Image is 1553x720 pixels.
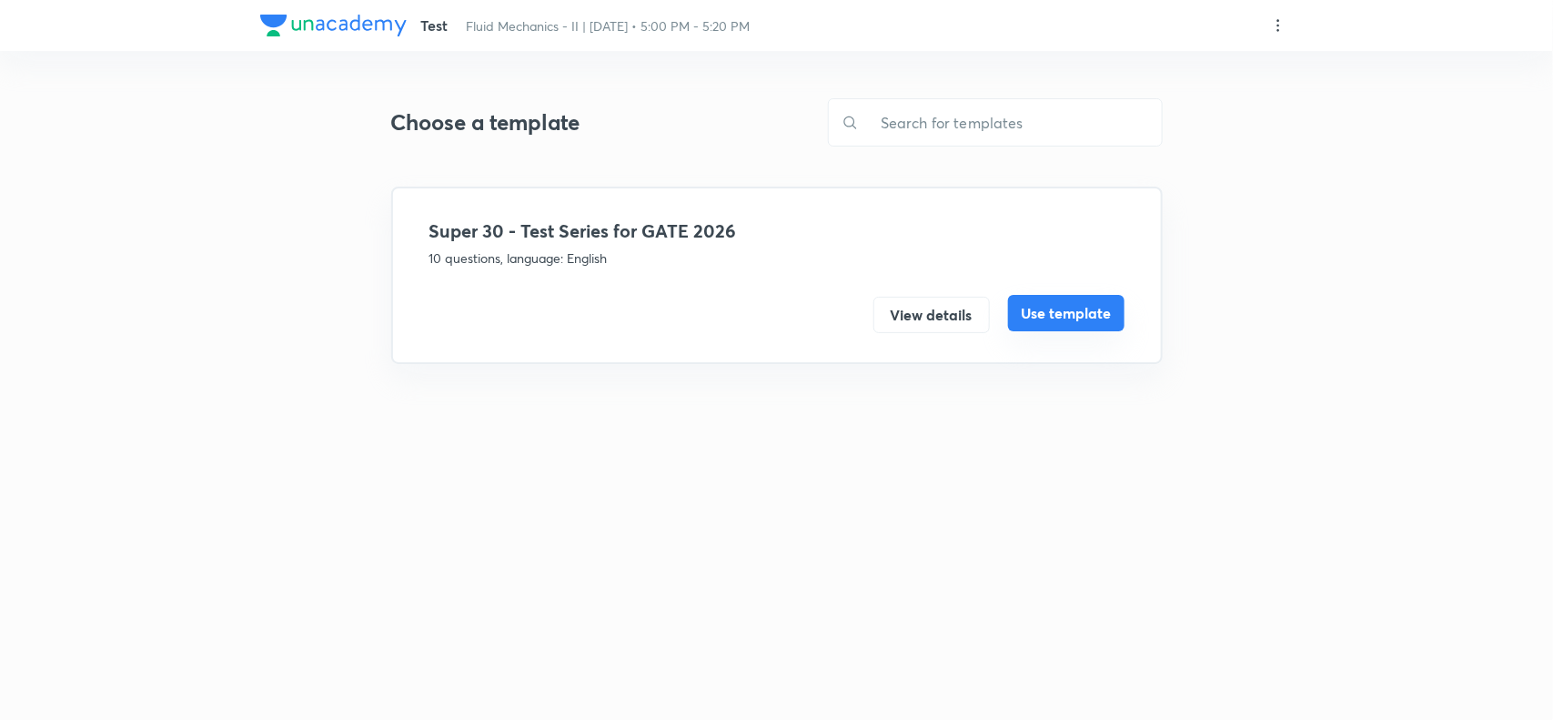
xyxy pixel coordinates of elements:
[391,109,770,136] h3: Choose a template
[1008,295,1124,331] button: Use template
[421,15,449,35] span: Test
[873,297,990,333] button: View details
[859,99,1162,146] input: Search for templates
[260,15,407,36] img: Company Logo
[467,17,751,35] span: Fluid Mechanics - II | [DATE] • 5:00 PM - 5:20 PM
[429,218,1124,245] h4: Super 30 - Test Series for GATE 2026
[429,248,1124,268] p: 10 questions, language: English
